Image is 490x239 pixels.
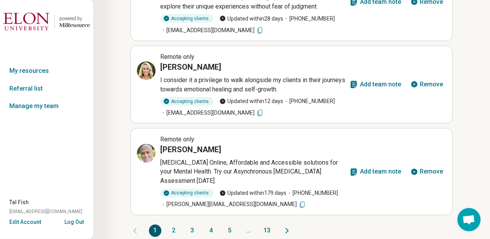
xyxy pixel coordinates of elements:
[220,189,286,198] span: Updated within 179 days
[160,97,213,106] div: Accepting clients
[205,225,217,237] button: 4
[59,15,90,22] div: powered by
[3,12,50,31] img: Elon University
[160,53,194,60] span: Remote only
[457,208,481,231] a: Open chat
[160,14,213,23] div: Accepting clients
[149,225,161,237] button: 1
[186,225,199,237] button: 3
[407,75,446,94] button: Remove
[220,15,283,23] span: Updated within 28 days
[160,144,221,155] h3: [PERSON_NAME]
[346,75,404,94] button: Add team note
[9,218,41,227] button: Edit Account
[64,218,84,225] button: Log Out
[220,97,283,105] span: Updated within 12 days
[283,15,335,23] span: [PHONE_NUMBER]
[160,76,346,94] p: I consider it a privilege to walk alongside my clients in their journeys towards emotional healin...
[346,163,404,181] button: Add team note
[242,225,255,237] span: ...
[160,158,346,186] p: [MEDICAL_DATA] Online, Affordable and Accessible solutions for your Mental Health. Try our Asynch...
[283,97,335,105] span: [PHONE_NUMBER]
[160,136,194,143] span: Remote only
[160,109,264,117] span: [EMAIL_ADDRESS][DOMAIN_NAME]
[282,225,292,237] button: Next page
[160,26,264,34] span: [EMAIL_ADDRESS][DOMAIN_NAME]
[160,189,213,198] div: Accepting clients
[3,12,90,31] a: Elon Universitypowered by
[160,201,306,209] span: [PERSON_NAME][EMAIL_ADDRESS][DOMAIN_NAME]
[9,199,29,207] span: Tal Fish
[407,163,446,181] button: Remove
[223,225,236,237] button: 5
[130,225,140,237] button: Previous page
[261,225,273,237] button: 13
[9,208,82,215] span: [EMAIL_ADDRESS][DOMAIN_NAME]
[168,225,180,237] button: 2
[286,189,338,198] span: [PHONE_NUMBER]
[160,62,221,72] h3: [PERSON_NAME]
